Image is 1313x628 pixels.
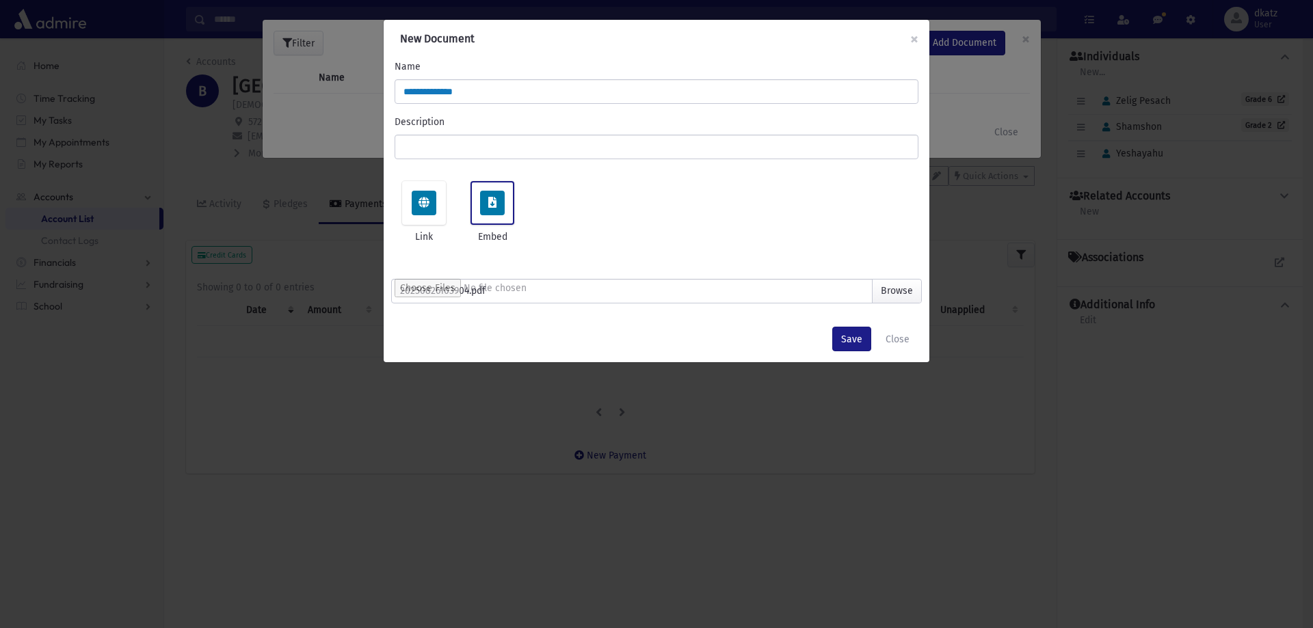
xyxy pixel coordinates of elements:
span: Embed [460,230,525,244]
button: Save [832,327,871,351]
button: Close [877,327,918,351]
label: Description [395,115,445,129]
span: New Document [400,32,475,45]
label: Name [395,59,421,74]
label: 20250826103904.pdf [391,279,922,303]
button: × [899,20,929,58]
span: Link [391,230,457,244]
